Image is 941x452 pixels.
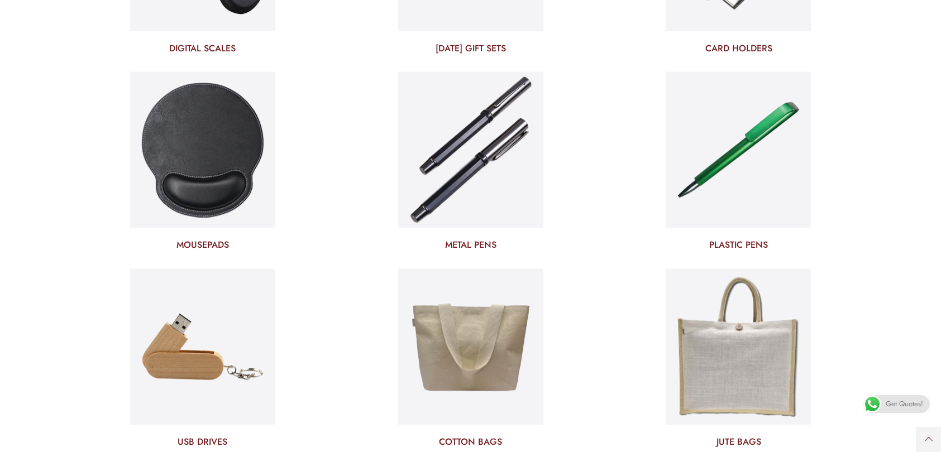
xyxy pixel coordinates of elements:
a: [DATE] GIFT SETS [345,42,596,55]
a: USB DRIVES [77,436,328,448]
span: Get Quotes! [886,395,923,413]
a: PLASTIC PENS [613,239,864,251]
a: METAL PENS [345,239,596,251]
a: MOUSEPADS [77,239,328,251]
a: CARD HOLDERS [613,42,864,55]
a: DIGITAL SCALES [77,42,328,55]
a: COTTON BAGS [345,436,596,448]
a: JUTE BAGS [613,436,864,448]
